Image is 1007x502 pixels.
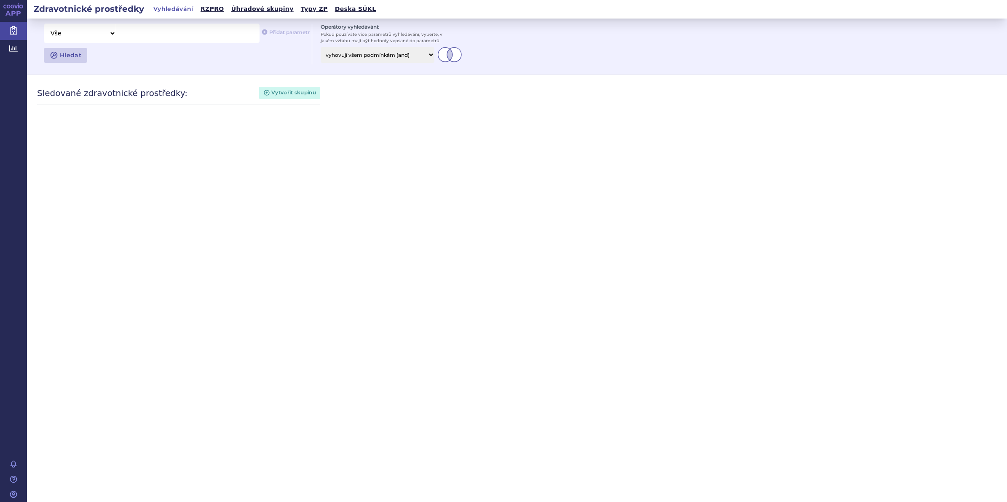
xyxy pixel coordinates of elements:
[58,51,81,59] span: Hledat
[259,87,320,99] button: Vytvořit skupinu
[298,3,330,15] a: Typy ZP
[332,3,379,15] a: Deska SÚKL
[151,3,196,15] a: Vyhledávání
[198,3,227,15] a: RZPRO
[27,3,151,15] h2: Zdravotnické prostředky
[229,3,296,15] a: Úhradové skupiny
[261,29,310,36] button: Přidat parametr
[321,24,462,32] h3: Operátory vyhledávání:
[37,88,187,98] h1: Sledované zdravotnické prostředky:
[44,48,87,63] button: Hledat
[321,31,455,44] p: Pokud používáte více parametrů vyhledávání, vyberte, v jakém vztahu mají být hodnoty vepsané do p...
